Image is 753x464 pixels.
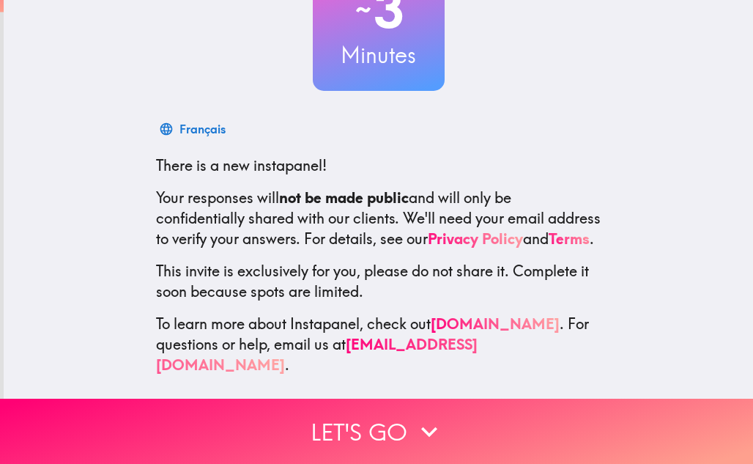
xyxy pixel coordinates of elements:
[431,314,560,333] a: [DOMAIN_NAME]
[156,261,601,302] p: This invite is exclusively for you, please do not share it. Complete it soon because spots are li...
[156,114,231,144] button: Français
[549,229,590,248] a: Terms
[156,335,478,374] a: [EMAIL_ADDRESS][DOMAIN_NAME]
[156,156,327,174] span: There is a new instapanel!
[428,229,523,248] a: Privacy Policy
[279,188,409,207] b: not be made public
[313,40,445,70] h3: Minutes
[179,119,226,139] div: Français
[156,314,601,375] p: To learn more about Instapanel, check out . For questions or help, email us at .
[156,188,601,249] p: Your responses will and will only be confidentially shared with our clients. We'll need your emai...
